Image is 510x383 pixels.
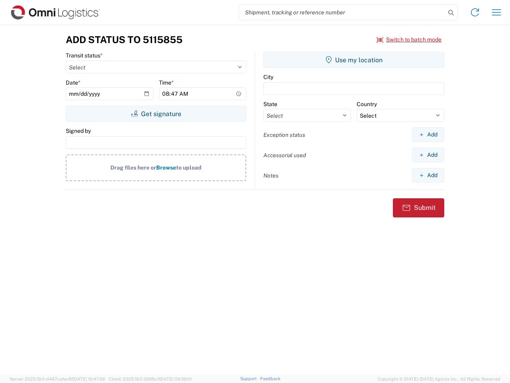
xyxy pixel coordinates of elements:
[66,34,182,45] h3: Add Status to 5115855
[10,377,105,381] span: Server: 2025.19.0-d447cefac8f
[393,198,444,217] button: Submit
[240,376,260,381] a: Support
[263,131,305,138] label: Exception status
[110,164,156,171] span: Drag files here or
[263,52,444,68] button: Use my location
[412,127,444,142] button: Add
[156,164,176,171] span: Browse
[66,106,246,122] button: Get signature
[109,377,192,381] span: Client: 2025.19.0-129fbcf
[263,152,306,159] label: Accessorial used
[412,168,444,183] button: Add
[260,376,280,381] a: Feedback
[66,79,80,86] label: Date
[357,101,377,108] label: Country
[159,377,192,381] span: [DATE] 09:39:01
[239,5,445,20] input: Shipment, tracking or reference number
[159,79,174,86] label: Time
[377,33,441,46] button: Switch to batch mode
[263,172,279,179] label: Notes
[73,377,105,381] span: [DATE] 10:47:06
[66,127,91,134] label: Signed by
[263,101,277,108] label: State
[66,52,103,59] label: Transit status
[263,73,273,81] label: City
[176,164,202,171] span: to upload
[412,148,444,162] button: Add
[378,375,500,383] span: Copyright © [DATE]-[DATE] Agistix Inc., All Rights Reserved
